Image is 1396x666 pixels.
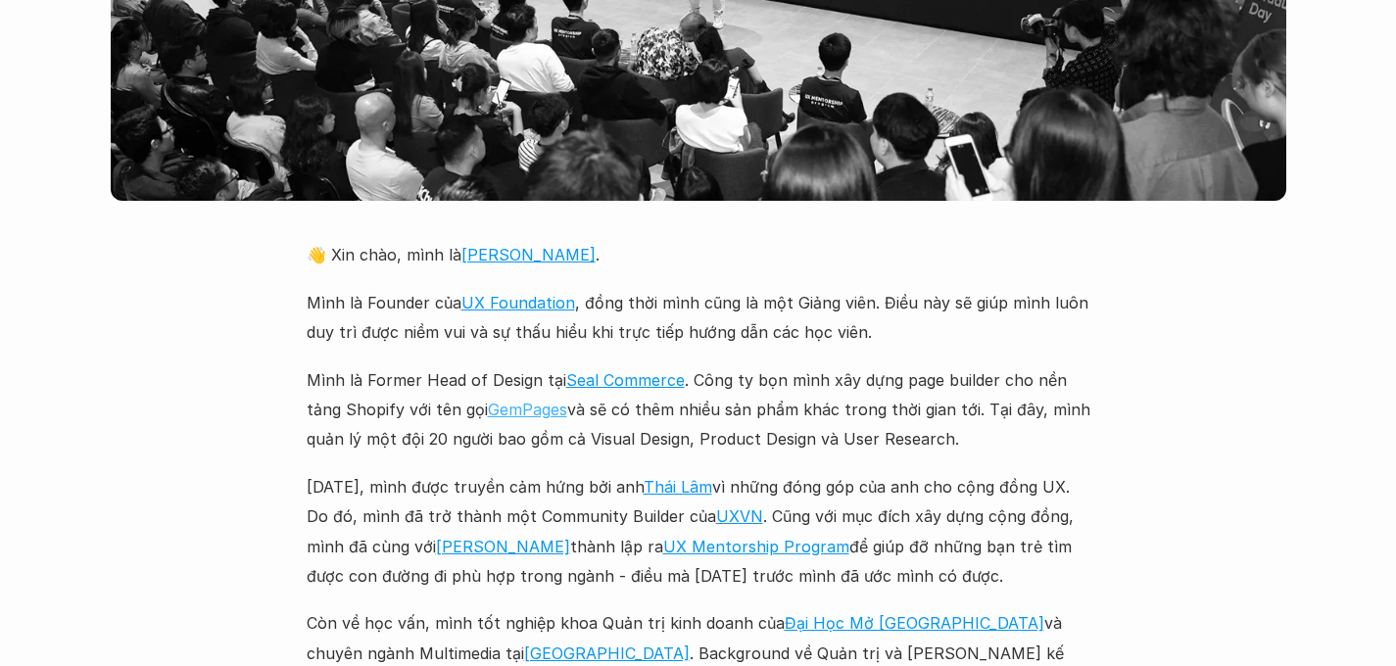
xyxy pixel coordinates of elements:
[307,240,1090,269] p: 👋 Xin chào, mình là .
[488,400,567,419] a: GemPages
[461,245,596,264] a: [PERSON_NAME]
[644,477,712,497] a: Thái Lâm
[524,643,690,663] a: [GEOGRAPHIC_DATA]
[461,293,575,312] a: UX Foundation
[436,537,570,556] a: [PERSON_NAME]
[716,506,763,526] a: UXVN
[307,288,1090,348] p: Mình là Founder của , đồng thời mình cũng là một Giảng viên. Điều này sẽ giúp mình luôn duy trì đ...
[307,472,1090,592] p: [DATE], mình được truyền cảm hứng bởi anh vì những đóng góp của anh cho cộng đồng UX. Do đó, mình...
[307,365,1090,454] p: Mình là Former Head of Design tại . Công ty bọn mình xây dựng page builder cho nền tảng Shopify v...
[785,613,1044,633] a: Đại Học Mở [GEOGRAPHIC_DATA]
[663,537,849,556] a: UX Mentorship Program
[566,370,685,390] a: Seal Commerce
